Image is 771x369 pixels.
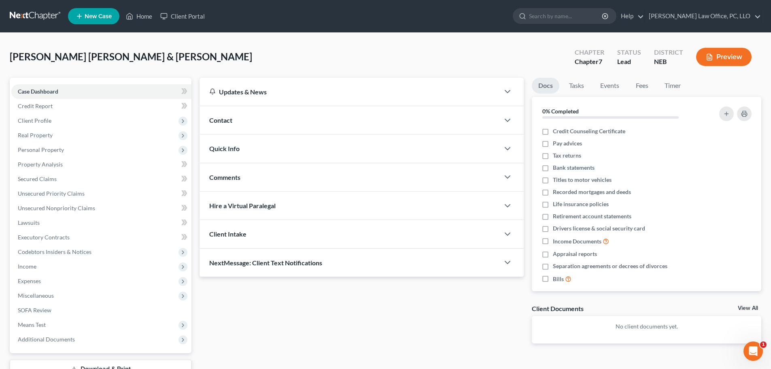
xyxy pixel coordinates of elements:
[760,341,767,348] span: 1
[85,13,112,19] span: New Case
[18,132,53,139] span: Real Property
[553,224,645,232] span: Drivers license & social security card
[553,275,564,283] span: Bills
[18,102,53,109] span: Credit Report
[11,172,191,186] a: Secured Claims
[18,117,51,124] span: Client Profile
[743,341,763,361] iframe: Intercom live chat
[18,248,91,255] span: Codebtors Insiders & Notices
[658,78,687,94] a: Timer
[18,219,40,226] span: Lawsuits
[599,58,602,65] span: 7
[553,250,597,258] span: Appraisal reports
[738,305,758,311] a: View All
[18,307,51,314] span: SOFA Review
[553,151,581,160] span: Tax returns
[645,9,761,23] a: [PERSON_NAME] Law Office, PC, LLO
[11,303,191,318] a: SOFA Review
[209,230,246,238] span: Client Intake
[11,157,191,172] a: Property Analysis
[18,88,58,95] span: Case Dashboard
[532,78,559,94] a: Docs
[575,48,604,57] div: Chapter
[532,304,584,313] div: Client Documents
[553,188,631,196] span: Recorded mortgages and deeds
[18,263,36,270] span: Income
[11,186,191,201] a: Unsecured Priority Claims
[553,127,625,135] span: Credit Counseling Certificate
[18,234,70,241] span: Executory Contracts
[654,57,683,66] div: NEB
[209,259,322,267] span: NextMessage: Client Text Notifications
[209,87,490,96] div: Updates & News
[18,161,63,168] span: Property Analysis
[18,190,85,197] span: Unsecured Priority Claims
[553,262,667,270] span: Separation agreements or decrees of divorces
[629,78,655,94] a: Fees
[563,78,590,94] a: Tasks
[553,212,631,220] span: Retirement account statements
[209,202,276,209] span: Hire a Virtual Paralegal
[209,145,240,152] span: Quick Info
[617,9,644,23] a: Help
[18,146,64,153] span: Personal Property
[553,237,601,245] span: Income Documents
[11,230,191,245] a: Executory Contracts
[538,322,755,331] p: No client documents yet.
[529,9,603,23] input: Search by name...
[11,215,191,230] a: Lawsuits
[553,164,595,172] span: Bank statements
[696,48,752,66] button: Preview
[654,48,683,57] div: District
[617,57,641,66] div: Lead
[575,57,604,66] div: Chapter
[156,9,209,23] a: Client Portal
[617,48,641,57] div: Status
[18,175,57,182] span: Secured Claims
[11,99,191,113] a: Credit Report
[18,336,75,343] span: Additional Documents
[209,116,232,124] span: Contact
[18,205,95,211] span: Unsecured Nonpriority Claims
[18,277,41,284] span: Expenses
[18,292,54,299] span: Miscellaneous
[209,173,240,181] span: Comments
[11,84,191,99] a: Case Dashboard
[122,9,156,23] a: Home
[553,176,612,184] span: Titles to motor vehicles
[553,200,609,208] span: Life insurance policies
[11,201,191,215] a: Unsecured Nonpriority Claims
[553,139,582,147] span: Pay advices
[594,78,626,94] a: Events
[10,51,252,62] span: [PERSON_NAME] [PERSON_NAME] & [PERSON_NAME]
[18,321,46,328] span: Means Test
[542,108,579,115] strong: 0% Completed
